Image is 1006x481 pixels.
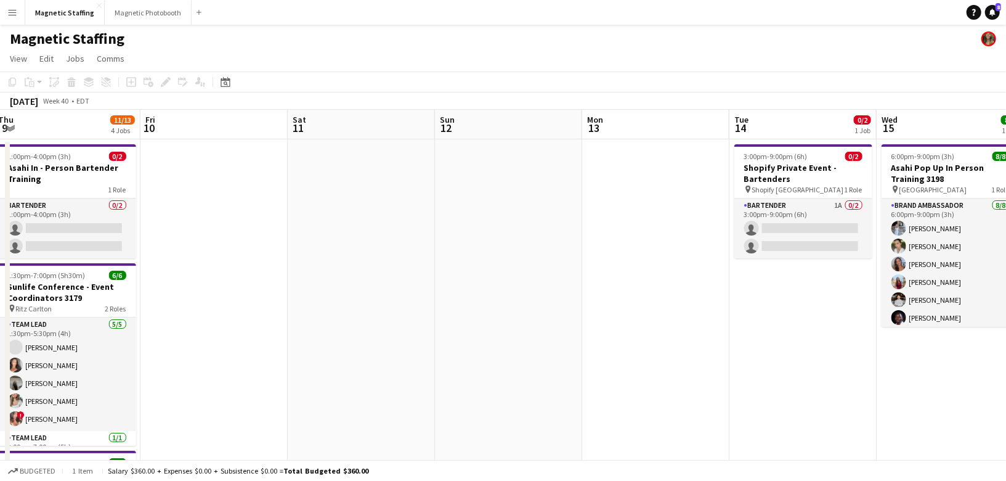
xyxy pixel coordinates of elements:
a: Comms [92,51,129,67]
a: Jobs [61,51,89,67]
span: Comms [97,53,124,64]
a: 8 [985,5,1000,20]
span: View [10,53,27,64]
div: Salary $360.00 + Expenses $0.00 + Subsistence $0.00 = [108,466,368,475]
span: Budgeted [20,467,55,475]
span: Week 40 [41,96,71,105]
a: View [5,51,32,67]
span: 8 [996,3,1001,11]
a: Edit [34,51,59,67]
button: Budgeted [6,464,57,478]
span: Edit [39,53,54,64]
span: Total Budgeted $360.00 [283,466,368,475]
button: Magnetic Photobooth [105,1,192,25]
div: EDT [76,96,89,105]
div: [DATE] [10,95,38,107]
h1: Magnetic Staffing [10,30,124,48]
span: Jobs [66,53,84,64]
app-user-avatar: Bianca Fantauzzi [981,31,996,46]
button: Magnetic Staffing [25,1,105,25]
span: 1 item [68,466,97,475]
